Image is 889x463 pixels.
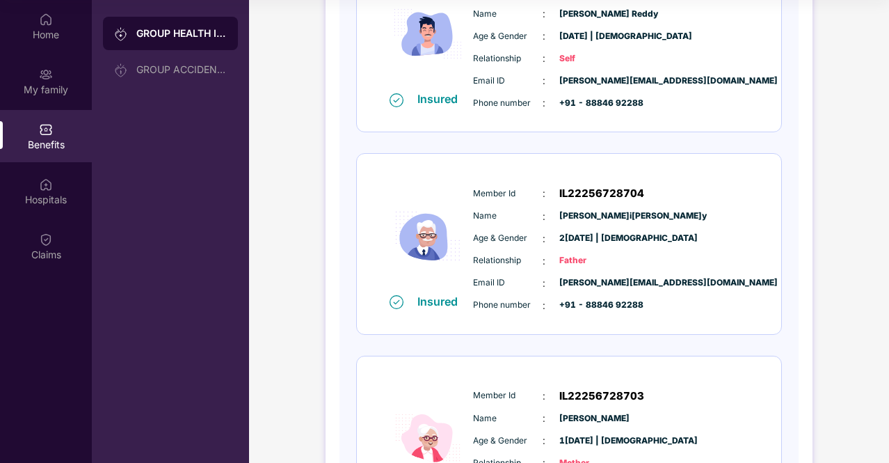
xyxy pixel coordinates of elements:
span: Age & Gender [473,232,543,245]
img: svg+xml;base64,PHN2ZyB3aWR0aD0iMjAiIGhlaWdodD0iMjAiIHZpZXdCb3g9IjAgMCAyMCAyMCIgZmlsbD0ibm9uZSIgeG... [114,63,128,77]
div: GROUP HEALTH INSURANCE [136,26,227,40]
span: Relationship [473,254,543,267]
img: svg+xml;base64,PHN2ZyBpZD0iSG9zcGl0YWxzIiB4bWxucz0iaHR0cDovL3d3dy53My5vcmcvMjAwMC9zdmciIHdpZHRoPS... [39,178,53,191]
img: svg+xml;base64,PHN2ZyBpZD0iQmVuZWZpdHMiIHhtbG5zPSJodHRwOi8vd3d3LnczLm9yZy8yMDAwL3N2ZyIgd2lkdGg9Ij... [39,123,53,136]
span: : [543,95,545,111]
span: : [543,51,545,66]
span: Name [473,8,543,21]
span: Name [473,210,543,223]
span: Email ID [473,276,543,290]
span: Phone number [473,97,543,110]
span: Age & Gender [473,30,543,43]
img: icon [386,179,470,294]
img: svg+xml;base64,PHN2ZyB4bWxucz0iaHR0cDovL3d3dy53My5vcmcvMjAwMC9zdmciIHdpZHRoPSIxNiIgaGVpZ2h0PSIxNi... [390,93,403,107]
span: IL22256728704 [559,185,644,202]
span: [PERSON_NAME][EMAIL_ADDRESS][DOMAIN_NAME] [559,276,629,290]
img: svg+xml;base64,PHN2ZyBpZD0iQ2xhaW0iIHhtbG5zPSJodHRwOi8vd3d3LnczLm9yZy8yMDAwL3N2ZyIgd2lkdGg9IjIwIi... [39,233,53,246]
span: Member Id [473,389,543,402]
span: : [543,298,545,313]
span: Age & Gender [473,434,543,448]
span: : [543,433,545,448]
img: svg+xml;base64,PHN2ZyB4bWxucz0iaHR0cDovL3d3dy53My5vcmcvMjAwMC9zdmciIHdpZHRoPSIxNiIgaGVpZ2h0PSIxNi... [390,295,403,309]
span: : [543,411,545,426]
div: Insured [417,92,466,106]
span: Member Id [473,187,543,201]
span: Father [559,254,629,267]
img: svg+xml;base64,PHN2ZyBpZD0iSG9tZSIgeG1sbnM9Imh0dHA6Ly93d3cudzMub3JnLzIwMDAvc3ZnIiB3aWR0aD0iMjAiIG... [39,13,53,26]
div: GROUP ACCIDENTAL INSURANCE [136,64,227,75]
span: : [543,209,545,224]
span: [PERSON_NAME][EMAIL_ADDRESS][DOMAIN_NAME] [559,74,629,88]
span: Phone number [473,299,543,312]
img: svg+xml;base64,PHN2ZyB3aWR0aD0iMjAiIGhlaWdodD0iMjAiIHZpZXdCb3g9IjAgMCAyMCAyMCIgZmlsbD0ibm9uZSIgeG... [39,68,53,81]
span: Self [559,52,629,65]
span: : [543,73,545,88]
span: 1[DATE] | [DEMOGRAPHIC_DATA] [559,434,629,448]
span: [DATE] | [DEMOGRAPHIC_DATA] [559,30,629,43]
span: IL22256728703 [559,388,644,405]
span: +91 - 88846 92288 [559,97,629,110]
span: : [543,6,545,22]
span: [PERSON_NAME]i[PERSON_NAME]y [559,210,629,223]
span: +91 - 88846 92288 [559,299,629,312]
span: : [543,29,545,44]
span: : [543,231,545,246]
span: [PERSON_NAME] Reddy [559,8,629,21]
img: svg+xml;base64,PHN2ZyB3aWR0aD0iMjAiIGhlaWdodD0iMjAiIHZpZXdCb3g9IjAgMCAyMCAyMCIgZmlsbD0ibm9uZSIgeG... [114,27,128,41]
span: [PERSON_NAME] [559,412,629,425]
span: Name [473,412,543,425]
span: : [543,253,545,269]
div: Insured [417,295,466,308]
span: : [543,186,545,201]
span: : [543,389,545,404]
span: Email ID [473,74,543,88]
span: : [543,276,545,291]
span: 2[DATE] | [DEMOGRAPHIC_DATA] [559,232,629,245]
span: Relationship [473,52,543,65]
